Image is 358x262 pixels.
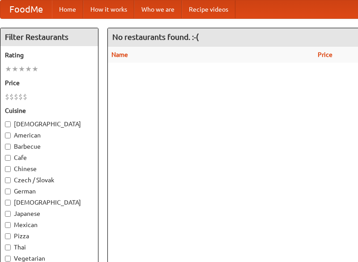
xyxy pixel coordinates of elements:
h5: Price [5,78,94,87]
li: ★ [18,64,25,74]
li: ★ [25,64,32,74]
h5: Cuisine [5,106,94,115]
ng-pluralize: No restaurants found. :-( [112,33,199,41]
li: ★ [12,64,18,74]
input: American [5,133,11,138]
li: ★ [32,64,38,74]
input: [DEMOGRAPHIC_DATA] [5,200,11,206]
h5: Rating [5,51,94,60]
input: Mexican [5,222,11,228]
li: ★ [5,64,12,74]
input: Czech / Slovak [5,177,11,183]
li: $ [18,92,23,102]
h4: Filter Restaurants [0,28,98,46]
li: $ [9,92,14,102]
li: $ [5,92,9,102]
label: [DEMOGRAPHIC_DATA] [5,120,94,129]
a: FoodMe [0,0,52,18]
input: Thai [5,245,11,250]
label: Pizza [5,232,94,241]
label: Barbecue [5,142,94,151]
input: Barbecue [5,144,11,150]
a: Home [52,0,83,18]
input: Japanese [5,211,11,217]
label: Thai [5,243,94,252]
input: Vegetarian [5,256,11,262]
label: Mexican [5,220,94,229]
label: [DEMOGRAPHIC_DATA] [5,198,94,207]
label: German [5,187,94,196]
input: German [5,189,11,194]
input: Pizza [5,233,11,239]
a: Name [111,51,128,58]
label: Cafe [5,153,94,162]
a: Recipe videos [182,0,235,18]
input: [DEMOGRAPHIC_DATA] [5,121,11,127]
input: Cafe [5,155,11,161]
input: Chinese [5,166,11,172]
li: $ [23,92,27,102]
label: Chinese [5,164,94,173]
a: Who we are [134,0,182,18]
label: American [5,131,94,140]
a: Price [318,51,332,58]
li: $ [14,92,18,102]
label: Czech / Slovak [5,176,94,185]
label: Japanese [5,209,94,218]
a: How it works [83,0,134,18]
